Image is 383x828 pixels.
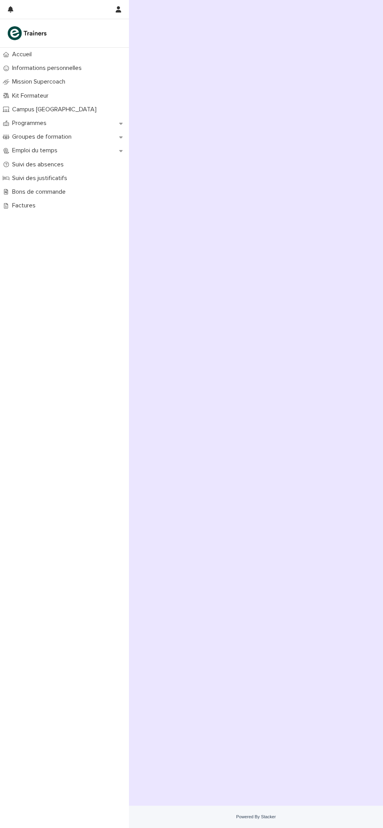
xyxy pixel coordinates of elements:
p: Programmes [9,120,53,127]
p: Accueil [9,51,38,58]
p: Factures [9,202,42,209]
a: Powered By Stacker [236,814,276,819]
p: Suivi des absences [9,161,70,168]
p: Groupes de formation [9,133,78,141]
p: Campus [GEOGRAPHIC_DATA] [9,106,103,113]
p: Informations personnelles [9,64,88,72]
p: Bons de commande [9,188,72,196]
p: Mission Supercoach [9,78,72,86]
p: Emploi du temps [9,147,64,154]
img: K0CqGN7SDeD6s4JG8KQk [6,25,49,41]
p: Kit Formateur [9,92,55,100]
p: Suivi des justificatifs [9,175,73,182]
